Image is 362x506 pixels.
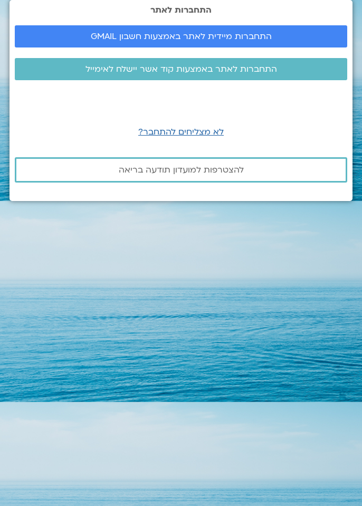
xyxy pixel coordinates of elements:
[85,64,277,74] span: התחברות לאתר באמצעות קוד אשר יישלח לאימייל
[119,165,244,175] span: להצטרפות למועדון תודעה בריאה
[91,32,272,41] span: התחברות מיידית לאתר באמצעות חשבון GMAIL
[15,5,347,15] h2: התחברות לאתר
[138,126,224,138] a: לא מצליחים להתחבר?
[15,157,347,183] a: להצטרפות למועדון תודעה בריאה
[15,58,347,80] a: התחברות לאתר באמצעות קוד אשר יישלח לאימייל
[15,25,347,47] a: התחברות מיידית לאתר באמצעות חשבון GMAIL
